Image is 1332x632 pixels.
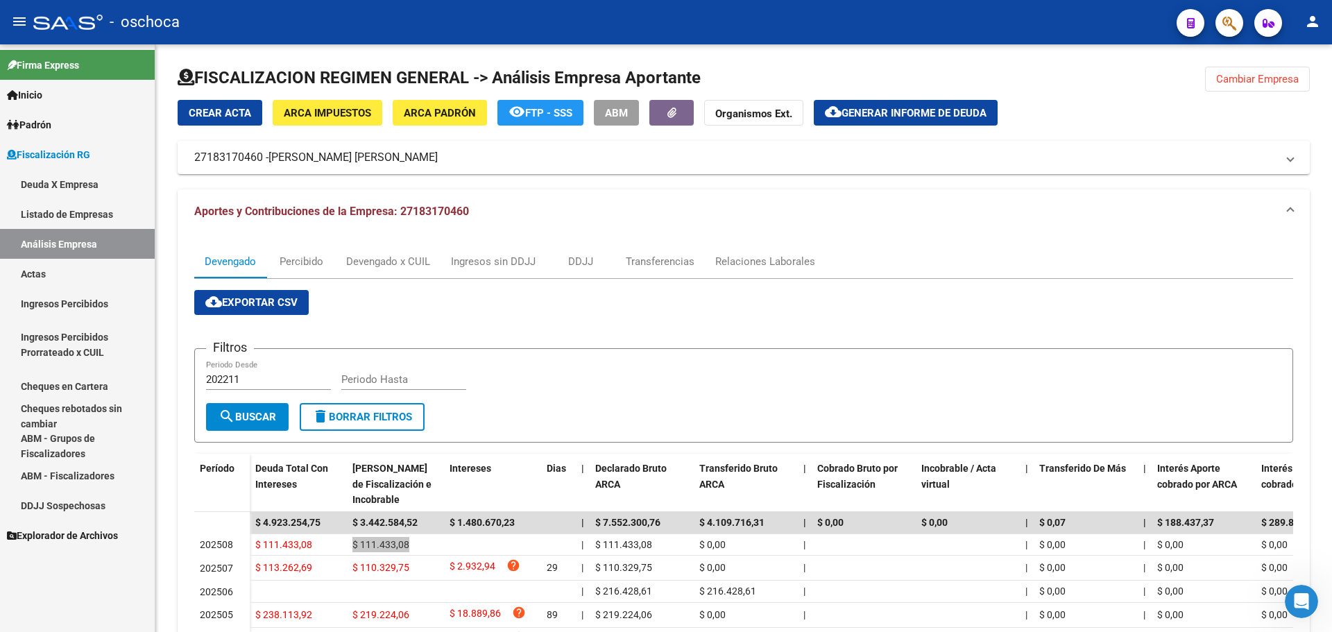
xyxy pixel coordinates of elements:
[194,205,469,218] span: Aportes y Contribuciones de la Empresa: 27183170460
[694,454,798,515] datatable-header-cell: Transferido Bruto ARCA
[1039,539,1066,550] span: $ 0,00
[699,609,726,620] span: $ 0,00
[1152,454,1256,515] datatable-header-cell: Interés Aporte cobrado por ARCA
[178,189,1310,234] mat-expansion-panel-header: Aportes y Contribuciones de la Empresa: 27183170460
[1039,586,1066,597] span: $ 0,00
[1157,463,1237,490] span: Interés Aporte cobrado por ARCA
[1143,609,1145,620] span: |
[581,609,583,620] span: |
[268,150,438,165] span: [PERSON_NAME] [PERSON_NAME]
[1143,586,1145,597] span: |
[1143,463,1146,474] span: |
[1039,562,1066,573] span: $ 0,00
[595,463,667,490] span: Declarado Bruto ARCA
[509,103,525,120] mat-icon: remove_red_eye
[506,558,520,572] i: help
[1039,517,1066,528] span: $ 0,07
[1205,67,1310,92] button: Cambiar Empresa
[1025,562,1027,573] span: |
[1157,562,1184,573] span: $ 0,00
[699,539,726,550] span: $ 0,00
[803,586,805,597] span: |
[921,517,948,528] span: $ 0,00
[194,290,309,315] button: Exportar CSV
[1143,517,1146,528] span: |
[547,609,558,620] span: 89
[7,147,90,162] span: Fiscalización RG
[255,539,312,550] span: $ 111.433,08
[255,463,328,490] span: Deuda Total Con Intereses
[352,463,432,506] span: [PERSON_NAME] de Fiscalización e Incobrable
[178,100,262,126] button: Crear Acta
[1261,586,1288,597] span: $ 0,00
[1039,609,1066,620] span: $ 0,00
[1143,562,1145,573] span: |
[450,463,491,474] span: Intereses
[7,528,118,543] span: Explorador de Archivos
[352,517,418,528] span: $ 3.442.584,52
[352,539,409,550] span: $ 111.433,08
[699,562,726,573] span: $ 0,00
[1020,454,1034,515] datatable-header-cell: |
[699,517,765,528] span: $ 4.109.716,31
[921,463,996,490] span: Incobrable / Acta virtual
[346,254,430,269] div: Devengado x CUIL
[704,100,803,126] button: Organismos Ext.
[512,606,526,620] i: help
[1157,586,1184,597] span: $ 0,00
[352,562,409,573] span: $ 110.329,75
[205,293,222,310] mat-icon: cloud_download
[1261,539,1288,550] span: $ 0,00
[450,606,501,624] span: $ 18.889,86
[581,562,583,573] span: |
[280,254,323,269] div: Percibido
[798,454,812,515] datatable-header-cell: |
[450,517,515,528] span: $ 1.480.670,23
[595,517,660,528] span: $ 7.552.300,76
[284,107,371,119] span: ARCA Impuestos
[699,463,778,490] span: Transferido Bruto ARCA
[626,254,694,269] div: Transferencias
[715,108,792,120] strong: Organismos Ext.
[1157,609,1184,620] span: $ 0,00
[1304,13,1321,30] mat-icon: person
[568,254,593,269] div: DDJJ
[205,254,256,269] div: Devengado
[194,150,1276,165] mat-panel-title: 27183170460 -
[200,609,233,620] span: 202505
[581,463,584,474] span: |
[803,562,805,573] span: |
[812,454,916,515] datatable-header-cell: Cobrado Bruto por Fiscalización
[7,117,51,133] span: Padrón
[178,67,701,89] h1: FISCALIZACION REGIMEN GENERAL -> Análisis Empresa Aportante
[352,609,409,620] span: $ 219.224,06
[200,463,234,474] span: Período
[7,87,42,103] span: Inicio
[1143,539,1145,550] span: |
[110,7,180,37] span: - oschoca
[605,107,628,119] span: ABM
[11,13,28,30] mat-icon: menu
[206,403,289,431] button: Buscar
[255,517,321,528] span: $ 4.923.254,75
[715,254,815,269] div: Relaciones Laborales
[803,463,806,474] span: |
[595,539,652,550] span: $ 111.433,08
[1157,517,1214,528] span: $ 188.437,37
[393,100,487,126] button: ARCA Padrón
[803,517,806,528] span: |
[594,100,639,126] button: ABM
[1034,454,1138,515] datatable-header-cell: Transferido De Más
[250,454,347,515] datatable-header-cell: Deuda Total Con Intereses
[1025,609,1027,620] span: |
[205,296,298,309] span: Exportar CSV
[541,454,576,515] datatable-header-cell: Dias
[312,408,329,425] mat-icon: delete
[817,517,844,528] span: $ 0,00
[1157,539,1184,550] span: $ 0,00
[825,103,842,120] mat-icon: cloud_download
[547,562,558,573] span: 29
[255,609,312,620] span: $ 238.113,92
[1261,609,1288,620] span: $ 0,00
[1039,463,1126,474] span: Transferido De Más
